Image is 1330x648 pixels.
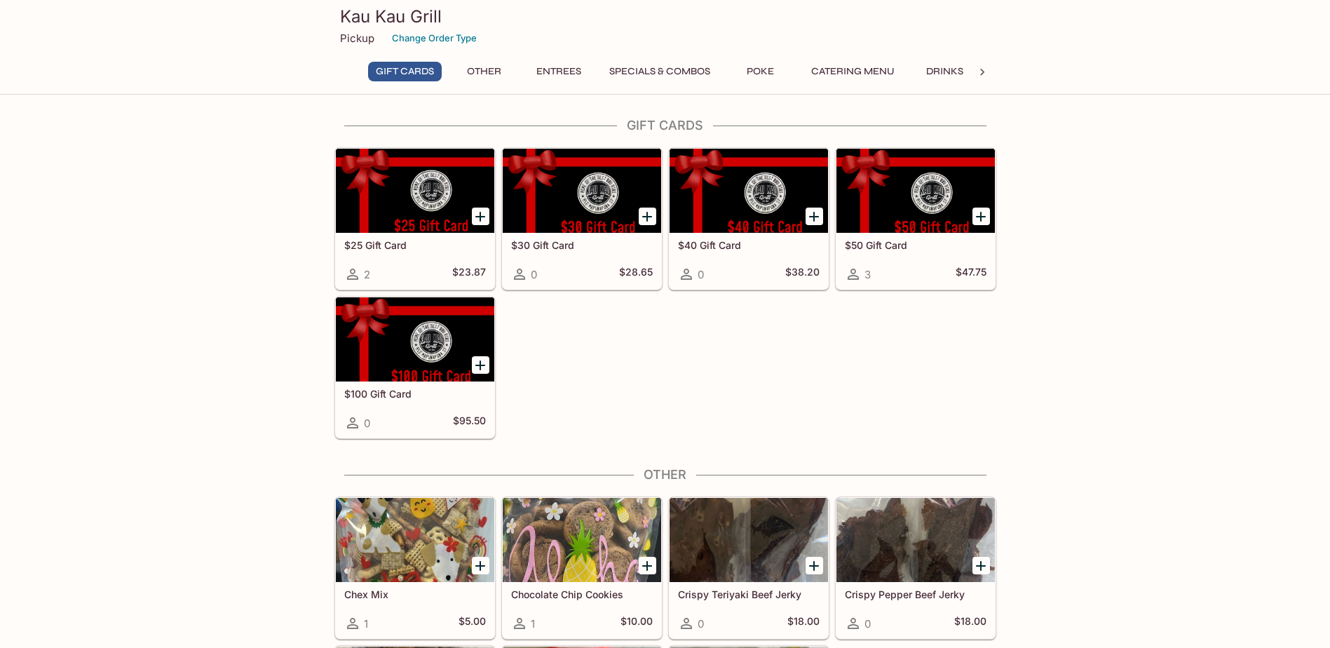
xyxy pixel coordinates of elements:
[336,498,494,582] div: Chex Mix
[729,62,792,81] button: Poke
[972,557,990,574] button: Add Crispy Pepper Beef Jerky
[639,557,656,574] button: Add Chocolate Chip Cookies
[364,417,370,430] span: 0
[336,297,494,382] div: $100 Gift Card
[334,467,996,482] h4: Other
[531,268,537,281] span: 0
[698,268,704,281] span: 0
[806,208,823,225] button: Add $40 Gift Card
[364,268,370,281] span: 2
[698,617,704,630] span: 0
[340,6,991,27] h3: Kau Kau Grill
[452,266,486,283] h5: $23.87
[336,149,494,233] div: $25 Gift Card
[344,588,486,600] h5: Chex Mix
[335,297,495,438] a: $100 Gift Card0$95.50
[511,239,653,251] h5: $30 Gift Card
[453,62,516,81] button: Other
[344,239,486,251] h5: $25 Gift Card
[670,498,828,582] div: Crispy Teriyaki Beef Jerky
[368,62,442,81] button: Gift Cards
[340,32,374,45] p: Pickup
[503,498,661,582] div: Chocolate Chip Cookies
[364,617,368,630] span: 1
[669,497,829,639] a: Crispy Teriyaki Beef Jerky0$18.00
[806,557,823,574] button: Add Crispy Teriyaki Beef Jerky
[335,148,495,290] a: $25 Gift Card2$23.87
[344,388,486,400] h5: $100 Gift Card
[602,62,718,81] button: Specials & Combos
[836,149,995,233] div: $50 Gift Card
[334,118,996,133] h4: Gift Cards
[864,617,871,630] span: 0
[639,208,656,225] button: Add $30 Gift Card
[472,557,489,574] button: Add Chex Mix
[502,148,662,290] a: $30 Gift Card0$28.65
[836,148,996,290] a: $50 Gift Card3$47.75
[914,62,977,81] button: Drinks
[787,615,820,632] h5: $18.00
[836,497,996,639] a: Crispy Pepper Beef Jerky0$18.00
[785,266,820,283] h5: $38.20
[678,239,820,251] h5: $40 Gift Card
[620,615,653,632] h5: $10.00
[453,414,486,431] h5: $95.50
[803,62,902,81] button: Catering Menu
[472,356,489,374] button: Add $100 Gift Card
[836,498,995,582] div: Crispy Pepper Beef Jerky
[864,268,871,281] span: 3
[335,497,495,639] a: Chex Mix1$5.00
[678,588,820,600] h5: Crispy Teriyaki Beef Jerky
[619,266,653,283] h5: $28.65
[954,615,986,632] h5: $18.00
[527,62,590,81] button: Entrees
[511,588,653,600] h5: Chocolate Chip Cookies
[503,149,661,233] div: $30 Gift Card
[956,266,986,283] h5: $47.75
[531,617,535,630] span: 1
[670,149,828,233] div: $40 Gift Card
[459,615,486,632] h5: $5.00
[845,239,986,251] h5: $50 Gift Card
[502,497,662,639] a: Chocolate Chip Cookies1$10.00
[472,208,489,225] button: Add $25 Gift Card
[972,208,990,225] button: Add $50 Gift Card
[845,588,986,600] h5: Crispy Pepper Beef Jerky
[669,148,829,290] a: $40 Gift Card0$38.20
[386,27,483,49] button: Change Order Type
